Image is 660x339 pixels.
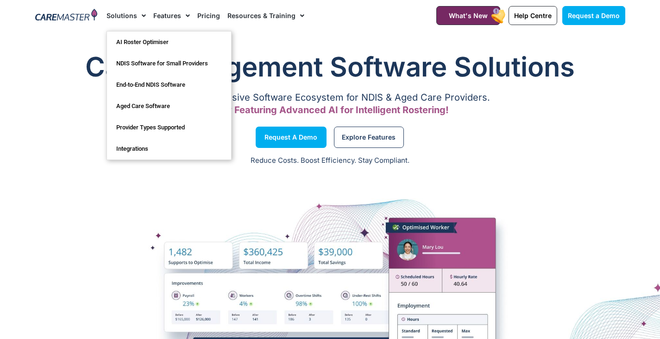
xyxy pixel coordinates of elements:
[256,127,327,148] a: Request a Demo
[449,12,488,19] span: What's New
[35,9,98,23] img: CareMaster Logo
[509,6,557,25] a: Help Centre
[35,48,625,85] h1: Care Management Software Solutions
[514,12,552,19] span: Help Centre
[107,31,232,160] ul: Solutions
[6,155,654,166] p: Reduce Costs. Boost Efficiency. Stay Compliant.
[107,117,231,138] a: Provider Types Supported
[107,74,231,96] a: End-to-End NDIS Software
[334,127,404,148] a: Explore Features
[107,96,231,117] a: Aged Care Software
[107,138,231,160] a: Integrations
[107,32,231,53] a: AI Roster Optimiser
[107,53,231,74] a: NDIS Software for Small Providers
[264,135,317,140] span: Request a Demo
[562,6,625,25] a: Request a Demo
[35,95,625,101] p: A Comprehensive Software Ecosystem for NDIS & Aged Care Providers.
[436,6,500,25] a: What's New
[212,104,449,115] span: Now Featuring Advanced AI for Intelligent Rostering!
[568,12,620,19] span: Request a Demo
[342,135,396,140] span: Explore Features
